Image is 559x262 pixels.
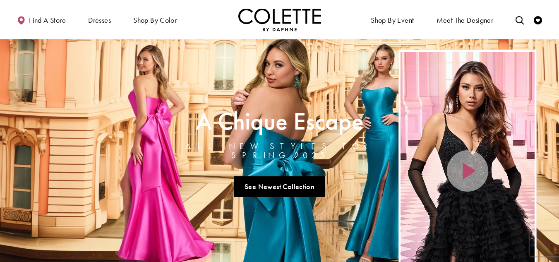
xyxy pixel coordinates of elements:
a: Visit Home Page [238,8,321,31]
span: Shop By Event [371,16,414,24]
img: Colette by Daphne [238,8,321,31]
a: Find a store [15,8,68,31]
span: Find a store [29,16,66,24]
a: Meet the designer [434,8,496,31]
span: Dresses [88,16,111,24]
a: See Newest Collection A Chique Escape All New Styles For Spring 2025 [234,176,326,197]
ul: Slider Links [160,173,399,200]
a: Check Wishlist [532,8,544,31]
span: Dresses [86,8,113,31]
span: Shop By Event [369,8,416,31]
span: Shop by color [131,8,179,31]
span: Shop by color [133,16,177,24]
span: Meet the designer [437,16,494,24]
a: Toggle search [513,8,526,31]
